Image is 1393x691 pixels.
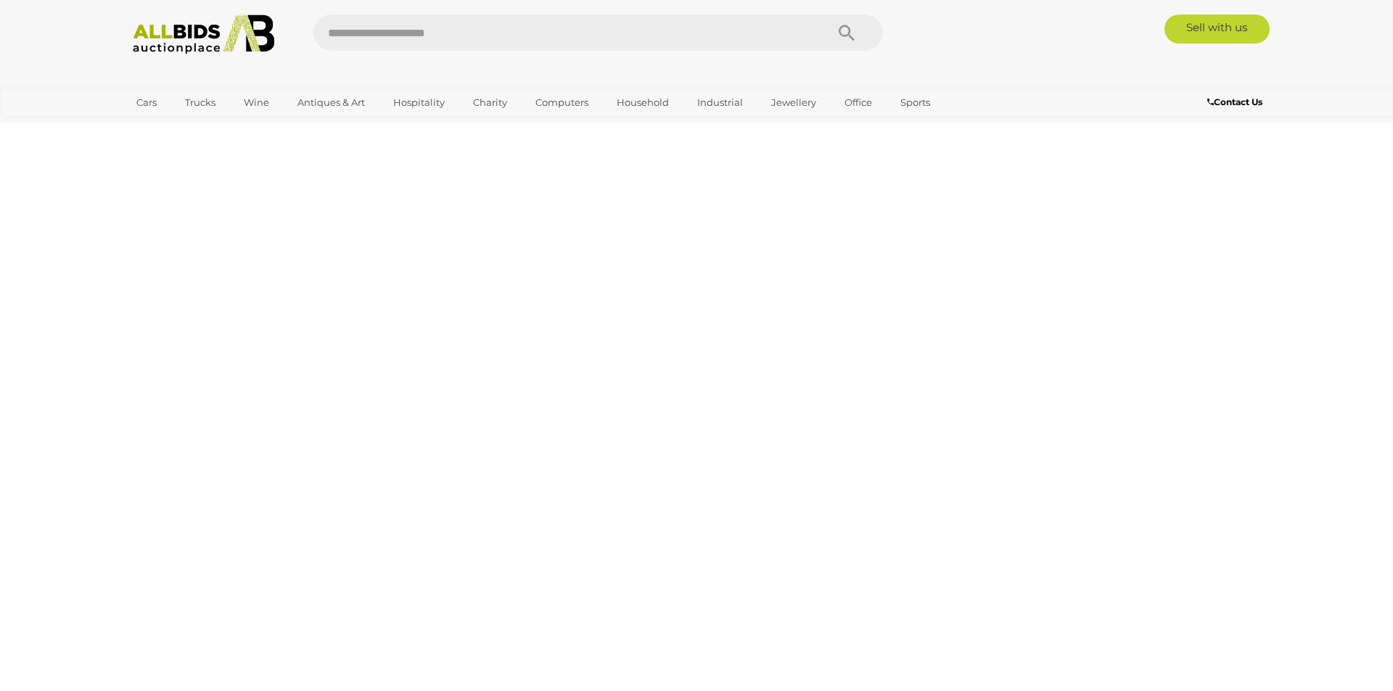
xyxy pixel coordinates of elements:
a: Contact Us [1207,94,1266,110]
a: Household [607,91,678,115]
a: Office [835,91,882,115]
a: [GEOGRAPHIC_DATA] [127,115,249,138]
a: Industrial [688,91,752,115]
img: Allbids.com.au [125,15,282,54]
a: Jewellery [762,91,826,115]
a: Trucks [176,91,225,115]
a: Sports [891,91,940,115]
b: Contact Us [1207,96,1262,107]
button: Search [810,15,883,51]
a: Charity [464,91,517,115]
a: Cars [127,91,166,115]
a: Antiques & Art [288,91,374,115]
a: Hospitality [384,91,454,115]
a: Wine [234,91,279,115]
a: Sell with us [1164,15,1270,44]
a: Computers [526,91,598,115]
